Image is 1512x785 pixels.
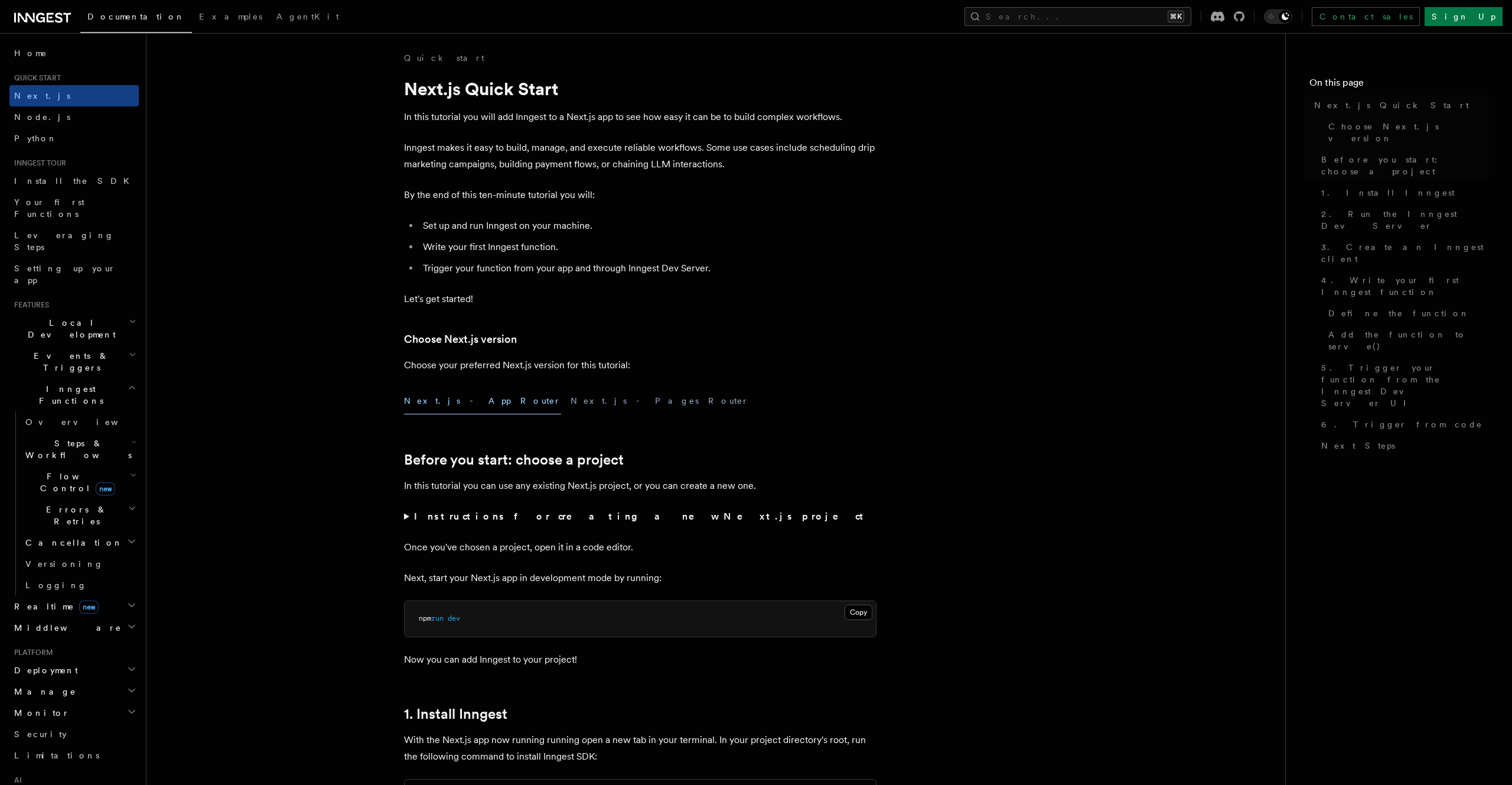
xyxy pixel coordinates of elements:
[9,601,99,612] span: Realtime
[87,12,185,21] span: Documentation
[1317,182,1488,203] a: 1. Install Inngest
[404,52,484,64] a: Quick start
[414,511,868,522] strong: Instructions for creating a new Next.js project
[1321,154,1488,177] span: Before you start: choose a project
[21,532,139,553] button: Cancellation
[9,345,139,378] button: Events & Triggers
[9,383,128,407] span: Inngest Functions
[21,411,139,433] a: Overview
[419,239,876,255] li: Write your first Inngest function.
[9,648,53,657] span: Platform
[964,7,1191,26] button: Search...⌘K
[21,466,139,499] button: Flow Controlnew
[21,504,128,527] span: Errors & Retries
[1317,236,1488,270] a: 3. Create an Inngest client
[404,452,624,468] a: Before you start: choose a project
[14,91,70,100] span: Next.js
[25,559,103,569] span: Versioning
[9,317,129,340] span: Local Development
[9,225,139,258] a: Leveraging Steps
[14,231,114,252] span: Leveraging Steps
[845,605,872,620] button: Copy
[1324,116,1488,149] a: Choose Next.js version
[14,134,57,143] span: Python
[9,707,70,719] span: Monitor
[1321,274,1488,298] span: 4. Write your first Inngest function
[192,4,269,32] a: Examples
[21,537,123,549] span: Cancellation
[404,508,876,525] summary: Instructions for creating a new Next.js project
[1312,7,1420,26] a: Contact sales
[14,47,47,59] span: Home
[9,660,139,681] button: Deployment
[9,85,139,106] a: Next.js
[9,312,139,345] button: Local Development
[404,140,876,173] p: Inngest makes it easy to build, manage, and execute reliable workflows. Some use cases include sc...
[448,614,460,622] span: dev
[404,78,876,99] h1: Next.js Quick Start
[199,12,262,21] span: Examples
[1317,270,1488,303] a: 4. Write your first Inngest function
[1328,329,1488,352] span: Add the function to serve()
[1317,203,1488,236] a: 2. Run the Inngest Dev Server
[1309,76,1488,95] h4: On this page
[9,258,139,291] a: Setting up your app
[9,192,139,225] a: Your first Functions
[1168,11,1184,22] kbd: ⌘K
[1321,440,1395,452] span: Next Steps
[9,664,78,676] span: Deployment
[1324,303,1488,324] a: Define the function
[404,291,876,307] p: Let's get started!
[276,12,339,21] span: AgentKit
[79,601,99,614] span: new
[9,702,139,724] button: Monitor
[21,471,130,494] span: Flow Control
[9,596,139,617] button: Realtimenew
[21,437,132,461] span: Steps & Workflows
[21,575,139,596] a: Logging
[14,197,84,219] span: Your first Functions
[9,411,139,596] div: Inngest Functions
[1328,307,1469,319] span: Define the function
[1317,149,1488,182] a: Before you start: choose a project
[1317,414,1488,435] a: 6. Trigger from code
[96,482,115,495] span: new
[419,614,431,622] span: npm
[14,112,70,122] span: Node.js
[25,580,87,590] span: Logging
[14,751,99,760] span: Limitations
[1321,208,1488,232] span: 2. Run the Inngest Dev Server
[419,218,876,234] li: Set up and run Inngest on your machine.
[431,614,444,622] span: run
[404,388,561,414] button: Next.js - App Router
[9,73,61,83] span: Quick start
[404,706,507,722] a: 1. Install Inngest
[14,176,136,186] span: Install the SDK
[404,478,876,494] p: In this tutorial you can use any existing Next.js project, or you can create a new one.
[404,539,876,556] p: Once you've chosen a project, open it in a code editor.
[1425,7,1503,26] a: Sign Up
[9,724,139,745] a: Security
[9,43,139,64] a: Home
[9,617,139,638] button: Middleware
[1317,357,1488,414] a: 5. Trigger your function from the Inngest Dev Server UI
[404,651,876,668] p: Now you can add Inngest to your project!
[1317,435,1488,456] a: Next Steps
[9,300,49,310] span: Features
[80,4,192,33] a: Documentation
[1264,9,1292,24] button: Toggle dark mode
[9,776,22,785] span: AI
[9,350,129,374] span: Events & Triggers
[14,264,116,285] span: Setting up your app
[9,745,139,766] a: Limitations
[419,260,876,277] li: Trigger your function from your app and through Inngest Dev Server.
[1309,95,1488,116] a: Next.js Quick Start
[9,158,66,168] span: Inngest tour
[404,109,876,125] p: In this tutorial you will add Inngest to a Next.js app to see how easy it can be to build complex...
[1321,419,1482,430] span: 6. Trigger from code
[404,331,517,348] a: Choose Next.js version
[9,106,139,128] a: Node.js
[1321,362,1488,409] span: 5. Trigger your function from the Inngest Dev Server UI
[1328,121,1488,144] span: Choose Next.js version
[404,187,876,203] p: By the end of this ten-minute tutorial you will:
